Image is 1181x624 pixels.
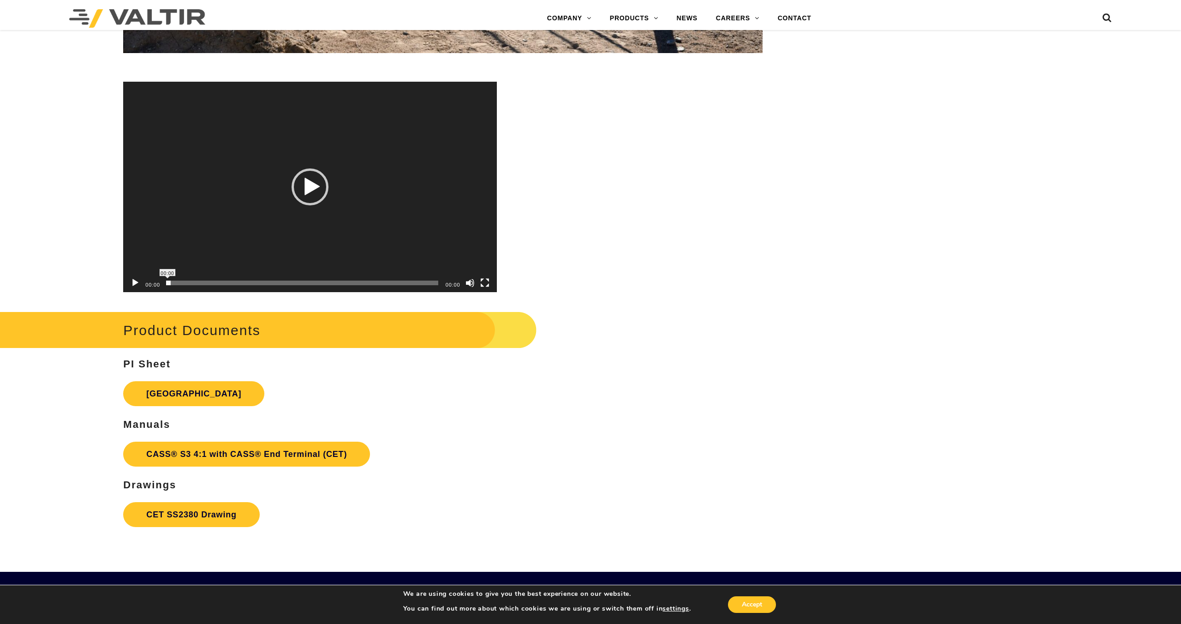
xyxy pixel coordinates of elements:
a: CASS® S3 4:1 with CASS® End Terminal (CET) [123,442,370,467]
a: CET SS2380 Drawing [123,502,259,527]
button: Mute [465,278,475,288]
a: CONTACT [769,9,821,28]
span: Time Slider [167,281,438,285]
span: 00:00 [145,282,160,288]
button: settings [662,605,689,613]
a: COMPANY [538,9,601,28]
strong: PI Sheet [123,358,171,370]
button: Accept [728,596,776,613]
a: NEWS [668,9,707,28]
p: We are using cookies to give you the best experience on our website. [403,590,691,598]
strong: Manuals [123,419,170,430]
button: Play [131,278,140,288]
span: 00:00 [161,270,174,275]
img: Valtir [69,9,205,28]
span: 00:00 [446,282,460,288]
button: Fullscreen [480,278,489,288]
div: Play [292,168,328,205]
strong: Drawings [123,479,176,491]
a: CAREERS [707,9,769,28]
div: Video Player [123,82,497,292]
a: [GEOGRAPHIC_DATA] [123,381,264,406]
p: You can find out more about which cookies we are using or switch them off in . [403,605,691,613]
a: PRODUCTS [601,9,668,28]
